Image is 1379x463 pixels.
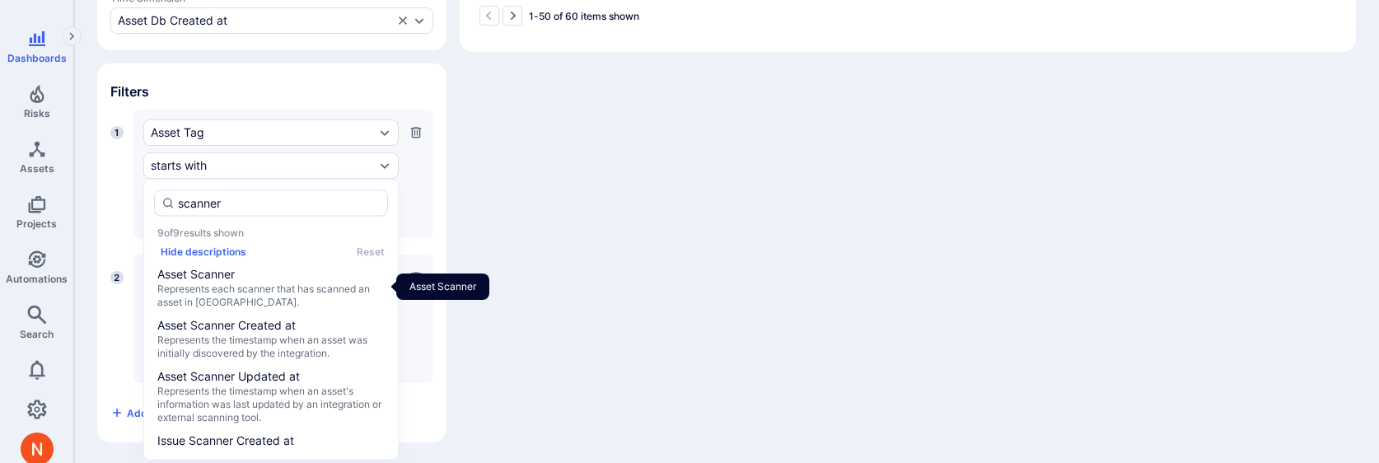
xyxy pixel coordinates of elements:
span: Automations [6,273,68,285]
button: Go to the next page [503,6,522,26]
span: Issue Scanner Created at [157,433,385,449]
button: Go to the previous page [479,6,499,26]
button: Reset [357,246,385,258]
input: Search [178,195,381,212]
div: Asset Db Created at [118,14,227,27]
button: Asset Db Created at [118,14,393,27]
span: Search [20,328,54,340]
button: Expand dropdown [378,159,391,172]
span: Asset Scanner Created at [157,317,385,334]
span: 1-50 of 60 items shown [529,10,639,22]
button: Expand dropdown [378,126,391,139]
span: Represents the timestamp when an asset was initially discovered by the integration. [157,334,385,360]
div: Asset Tag [143,119,399,146]
div: Asset Scanner [157,266,385,309]
span: Add filter [127,407,173,419]
button: Hide descriptions [157,246,250,258]
button: Expand navigation menu [62,26,82,46]
div: time-dimension-test [110,7,433,34]
div: Asset Scanner [396,274,489,300]
button: starts with [151,159,375,172]
div: autocomplete options [154,190,388,450]
button: Clear selection [396,14,409,27]
i: Expand navigation menu [66,30,77,44]
div: starts with [151,159,207,172]
div: Asset Scanner Created at [157,317,385,360]
span: Asset Scanner [157,266,385,283]
span: Dashboards [7,52,67,64]
span: Represents each scanner that has scanned an asset in [GEOGRAPHIC_DATA]. [157,283,385,309]
span: Asset Scanner Updated at [157,368,385,385]
span: Filters [110,83,433,100]
button: Add filter [110,400,173,426]
button: Expand dropdown [413,14,426,27]
span: Represents the timestamp when an asset's information was last updated by an integration or extern... [157,385,385,424]
span: 2 [110,271,124,284]
span: Assets [20,162,54,175]
span: Risks [24,107,50,119]
p: 9 of 9 results shown [157,227,244,239]
button: Asset Tag [151,126,375,139]
div: Asset Scanner Updated at [157,368,385,424]
span: 1 [110,126,124,139]
span: Projects [16,217,57,230]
